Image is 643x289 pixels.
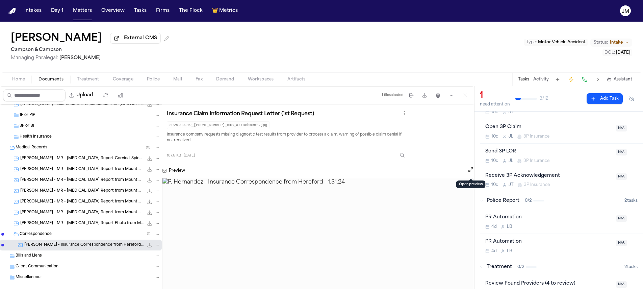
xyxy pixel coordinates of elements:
[99,5,127,17] button: Overview
[11,32,102,45] button: Edit matter name
[11,46,172,54] h2: Campson & Campson
[167,121,269,129] code: 2025-09-19_[PHONE_NUMBER]_mms_attachment.jpg
[20,232,52,237] span: Correspondence
[509,110,514,115] span: J T
[616,51,630,55] span: [DATE]
[480,102,510,107] div: need attention
[66,89,97,101] button: Upload
[11,32,102,45] h1: [PERSON_NAME]
[610,40,623,45] span: Intake
[196,77,203,82] span: Fax
[20,199,144,205] span: [PERSON_NAME] - MR - [MEDICAL_DATA] Report from Mount Olympus Imaging - [DATE]
[491,182,498,188] span: 10d
[485,214,612,221] div: PR Automation
[146,198,153,205] button: Download P. Hernandez - MR - MRI Report from Mount Olympus Imaging - 7.19.22
[480,210,643,234] div: Open task: PR Automation
[507,224,512,230] span: L B
[146,155,153,162] button: Download P. Hernandez - MR - MRI Report Cervical Spine from Mount Olympus Imaging - 1.29.24
[566,75,576,84] button: Create Immediate Task
[146,146,150,149] span: ( 8 )
[146,242,153,248] button: Download P. Hernandez - Insurance Correspondence from Hereford - 1.31.24
[491,224,497,230] span: 4d
[184,153,195,158] span: [DATE]
[616,240,627,246] span: N/A
[20,113,35,118] span: 1P or PIP
[16,145,47,151] span: Medical Records
[8,8,16,14] img: Finch Logo
[594,40,608,45] span: Status:
[3,89,66,101] input: Search files
[169,168,185,173] h3: Preview
[167,111,314,117] h3: Insurance Claim Information Request Letter (1st Request)
[131,5,149,17] button: Tasks
[382,93,404,97] div: 1 file selected
[480,168,643,192] div: Open task: Receive 3P Acknowledgement
[480,234,643,258] div: Open task: PR Automation
[167,153,181,158] span: 187.6 KB
[480,90,510,101] div: 1
[485,238,612,246] div: PR Automation
[456,180,486,188] div: Open preview
[485,172,612,180] div: Receive 3P Acknowledgement
[153,5,172,17] a: Firms
[248,77,274,82] span: Workspaces
[538,40,586,44] span: Motor Vehicle Accident
[540,96,548,101] span: 3 / 12
[146,166,153,173] button: Download P. Hernandez - MR - MRI Report from Mount Olympus Imaging - 1.15.24
[147,77,160,82] span: Police
[533,77,549,82] button: Activity
[487,264,512,270] span: Treatment
[517,264,524,270] span: 0 / 2
[624,264,638,270] span: 2 task s
[587,93,623,104] button: Add Task
[491,110,498,115] span: 10d
[523,158,549,164] span: 3P Insurance
[605,51,615,55] span: DOL :
[24,242,144,248] span: [PERSON_NAME] - Insurance Correspondence from Hereford - [DATE]
[491,158,498,164] span: 10d
[625,93,638,104] button: Hide completed tasks (⌘⇧H)
[590,39,632,47] button: Change status from Intake
[38,77,63,82] span: Documents
[524,182,550,188] span: 3P Insurance
[20,156,144,162] span: [PERSON_NAME] - MR - [MEDICAL_DATA] Report Cervical Spine from [GEOGRAPHIC_DATA] Imaging - [DATE]
[526,40,537,44] span: Type :
[602,49,632,56] button: Edit DOL: 2023-11-19
[616,281,627,288] span: N/A
[20,188,144,194] span: [PERSON_NAME] - MR - [MEDICAL_DATA] Report from Mount Olympus Imaging - [DATE]
[524,39,588,46] button: Edit Type: Motor Vehicle Accident
[147,232,150,236] span: ( 1 )
[22,5,44,17] a: Intakes
[113,77,133,82] span: Coverage
[509,182,514,188] span: J T
[287,77,306,82] span: Artifacts
[8,8,16,14] a: Home
[507,248,512,254] span: L B
[146,188,153,194] button: Download P. Hernandez - MR - MRI Report from Mount Olympus Imaging - 1.29.24
[525,198,532,203] span: 0 / 2
[146,177,153,184] button: Download P. Hernandez - MR - MRI Report from Mount Olympus Imaging - 12.14.23
[70,5,95,17] button: Matters
[146,209,153,216] button: Download P. Hernandez - MR - MRI Report from Mount Olympus Imaging - 9.19.25
[209,5,240,17] button: crownMetrics
[16,275,43,281] span: Miscellaneous
[616,125,627,131] span: N/A
[167,132,408,144] p: Insurance company requests missing diagnostic test results from provider to process a claim, warn...
[20,221,144,226] span: [PERSON_NAME] - MR - [MEDICAL_DATA] Report Photo from Mount Olympus Imaging - [DATE]
[11,55,58,61] span: Managing Paralegal:
[491,134,498,139] span: 10d
[146,220,153,227] button: Download P. Hernandez - MR - MRI Report Photo from Mount Olympus Imaging - 12.14.23
[48,5,66,17] button: Day 1
[467,166,474,175] button: Open preview
[12,77,25,82] span: Home
[553,75,562,84] button: Add Task
[176,5,205,17] button: The Flock
[20,134,52,140] span: Health Insurance
[20,167,144,172] span: [PERSON_NAME] - MR - [MEDICAL_DATA] Report from Mount Olympus Imaging - [DATE]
